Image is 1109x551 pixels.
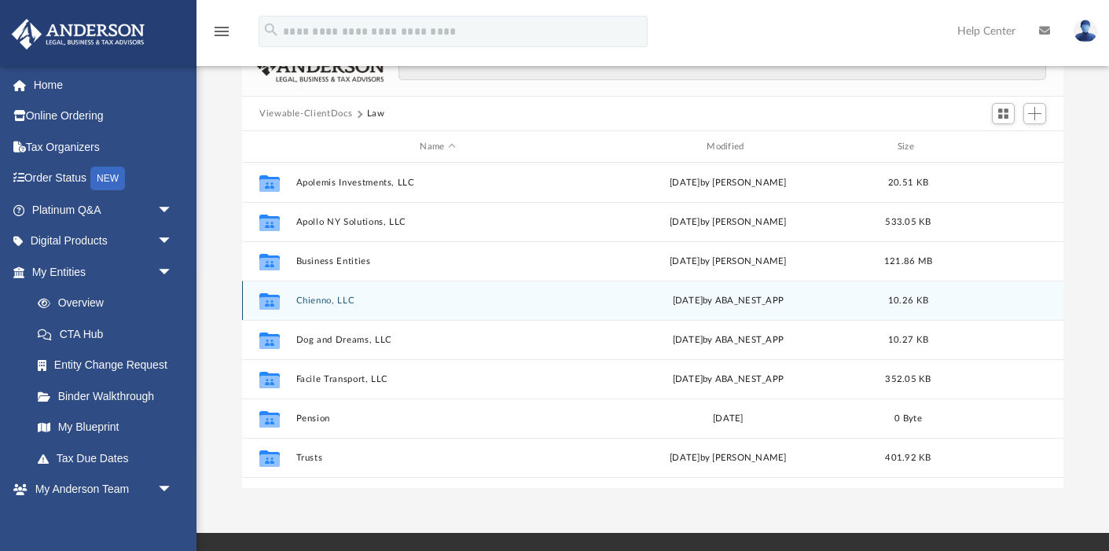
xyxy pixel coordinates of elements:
button: Dog and Dreams, LLC [296,335,580,345]
a: Tax Organizers [11,131,196,163]
button: Apolemis Investments, LLC [296,178,580,188]
div: id [946,140,1056,154]
span: arrow_drop_down [157,256,189,288]
div: NEW [90,167,125,190]
span: 352.05 KB [885,375,931,384]
div: id [249,140,288,154]
div: Modified [586,140,870,154]
a: Tax Due Dates [22,443,196,474]
a: Order StatusNEW [11,163,196,195]
i: menu [212,22,231,41]
span: 10.26 KB [888,296,928,305]
button: Law [367,107,385,121]
a: My Blueprint [22,412,189,443]
div: Name [296,140,579,154]
span: arrow_drop_down [157,194,189,226]
a: Entity Change Request [22,350,196,381]
div: [DATE] by ABA_NEST_APP [586,294,870,308]
a: CTA Hub [22,318,196,350]
button: Business Entities [296,256,580,266]
img: Anderson Advisors Platinum Portal [7,19,149,50]
span: 401.92 KB [885,454,931,462]
i: search [263,21,280,39]
div: [DATE] by [PERSON_NAME] [586,215,870,230]
a: Digital Productsarrow_drop_down [11,226,196,257]
div: grid [242,163,1063,489]
a: Online Ordering [11,101,196,132]
div: [DATE] by [PERSON_NAME] [586,176,870,190]
a: My Entitiesarrow_drop_down [11,256,196,288]
span: 20.51 KB [888,178,928,187]
a: Binder Walkthrough [22,380,196,412]
span: arrow_drop_down [157,474,189,506]
button: Viewable-ClientDocs [259,107,352,121]
span: 10.27 KB [888,336,928,344]
span: 533.05 KB [885,218,931,226]
a: Overview [22,288,196,319]
button: Add [1023,103,1047,125]
a: My Anderson Teamarrow_drop_down [11,474,189,505]
button: Chienno, LLC [296,296,580,306]
div: [DATE] by [PERSON_NAME] [586,255,870,269]
button: Pension [296,413,580,424]
span: 121.86 MB [884,257,932,266]
button: Apollo NY Solutions, LLC [296,217,580,227]
div: Size [877,140,940,154]
button: Facile Transport, LLC [296,374,580,384]
button: Trusts [296,453,580,463]
span: arrow_drop_down [157,226,189,258]
a: Platinum Q&Aarrow_drop_down [11,194,196,226]
div: [DATE] by ABA_NEST_APP [586,373,870,387]
span: 0 Byte [894,414,922,423]
button: Switch to Grid View [992,103,1015,125]
div: [DATE] [586,412,870,426]
a: Home [11,69,196,101]
div: [DATE] by ABA_NEST_APP [586,333,870,347]
img: User Pic [1074,20,1097,42]
a: menu [212,30,231,41]
div: [DATE] by [PERSON_NAME] [586,451,870,465]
